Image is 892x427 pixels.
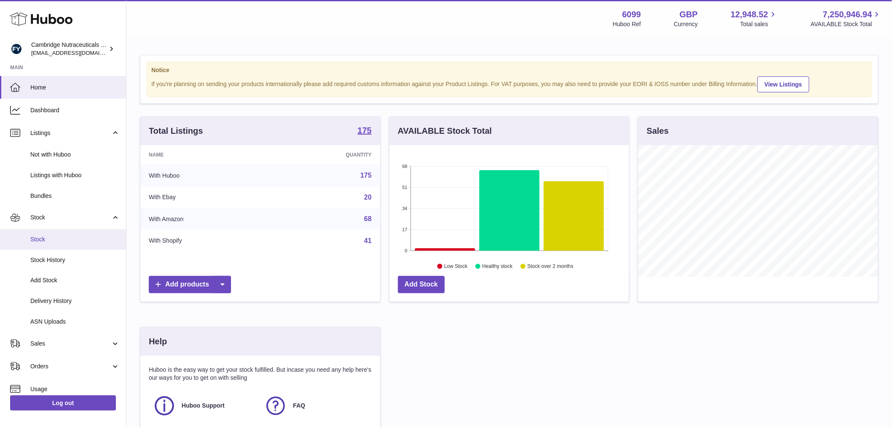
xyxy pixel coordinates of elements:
text: 51 [402,185,407,190]
span: Stock [30,213,111,222]
h3: AVAILABLE Stock Total [398,125,492,137]
a: View Listings [758,76,809,92]
a: 12,948.52 Total sales [731,9,778,28]
strong: 6099 [622,9,641,20]
span: Huboo Support [182,402,225,410]
a: Log out [10,395,116,411]
text: Healthy stock [482,264,513,270]
a: 20 [364,194,372,201]
th: Name [140,145,271,165]
a: 7,250,946.94 AVAILABLE Stock Total [811,9,882,28]
span: 12,948.52 [731,9,768,20]
span: Listings with Huboo [30,171,120,179]
span: Dashboard [30,106,120,114]
h3: Sales [647,125,669,137]
span: Listings [30,129,111,137]
div: If you're planning on sending your products internationally please add required customs informati... [151,75,867,92]
h3: Total Listings [149,125,203,137]
td: With Huboo [140,165,271,186]
span: Sales [30,340,111,348]
text: 68 [402,164,407,169]
text: 17 [402,227,407,232]
span: ASN Uploads [30,318,120,326]
td: With Shopify [140,230,271,252]
span: Orders [30,362,111,370]
div: Currency [674,20,698,28]
strong: Notice [151,66,867,74]
span: Usage [30,385,120,393]
text: 34 [402,206,407,211]
strong: 175 [357,126,371,135]
span: Home [30,84,120,92]
span: Stock History [30,256,120,264]
a: 41 [364,237,372,244]
text: 0 [405,248,407,253]
h3: Help [149,336,167,347]
span: FAQ [293,402,305,410]
img: huboo@camnutra.com [10,43,23,55]
a: Huboo Support [153,395,256,417]
th: Quantity [271,145,380,165]
td: With Amazon [140,208,271,230]
span: Total sales [740,20,778,28]
p: Huboo is the easy way to get your stock fulfilled. But incase you need any help here's our ways f... [149,366,372,382]
a: 68 [364,215,372,222]
a: 175 [357,126,371,136]
a: Add Stock [398,276,445,293]
strong: GBP [680,9,698,20]
span: 7,250,946.94 [823,9,872,20]
a: 175 [360,172,372,179]
div: Huboo Ref [613,20,641,28]
span: [EMAIL_ADDRESS][DOMAIN_NAME] [31,49,124,56]
a: FAQ [264,395,367,417]
span: AVAILABLE Stock Total [811,20,882,28]
span: Stock [30,235,120,243]
td: With Ebay [140,186,271,208]
span: Bundles [30,192,120,200]
span: Add Stock [30,276,120,284]
span: Not with Huboo [30,151,120,159]
text: Stock over 2 months [527,264,573,270]
text: Low Stock [444,264,468,270]
span: Delivery History [30,297,120,305]
div: Cambridge Nutraceuticals Ltd [31,41,107,57]
a: Add products [149,276,231,293]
